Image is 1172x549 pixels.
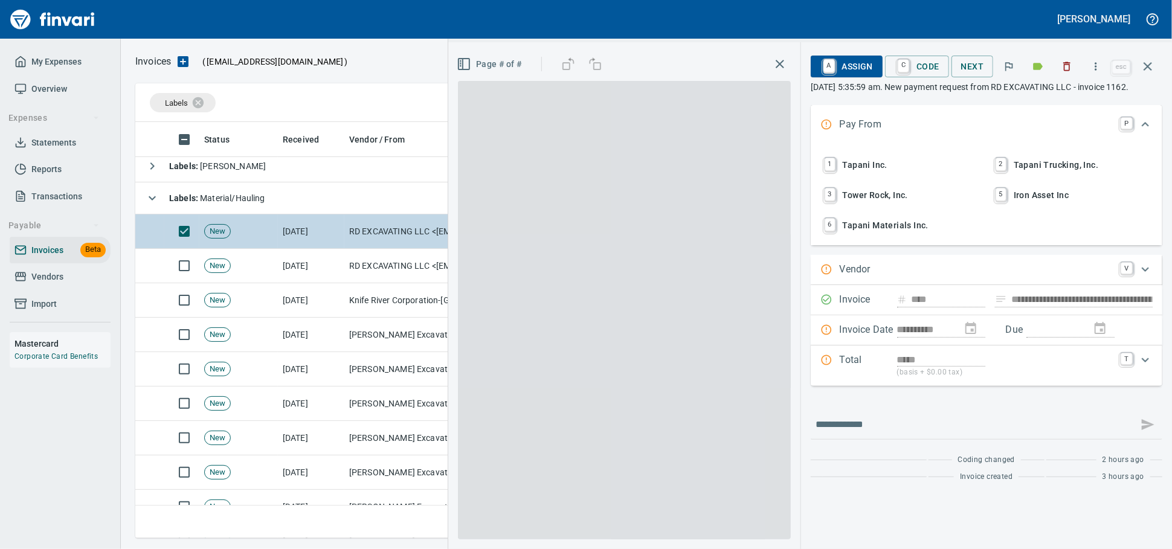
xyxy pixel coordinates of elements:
span: Material/Hauling [169,193,265,203]
td: [DATE] [278,490,344,524]
a: 2 [996,158,1006,171]
a: esc [1112,60,1130,74]
a: A [823,59,835,72]
a: C [898,59,909,72]
a: Transactions [10,183,111,210]
p: (basis + $0.00 tax) [897,367,1113,379]
a: 1 [825,158,836,171]
td: [PERSON_NAME] Excavating LLC (1-22988) [344,490,465,524]
a: 3 [825,188,836,201]
span: Overview [31,82,67,97]
button: Payable [4,214,105,237]
a: My Expenses [10,48,111,75]
td: [DATE] [278,455,344,490]
span: Coding changed [958,454,1016,466]
button: Flag [996,53,1022,80]
button: Expenses [4,107,105,129]
span: Vendor / From [349,132,405,147]
div: Expand [811,345,1162,386]
td: RD EXCAVATING LLC <[EMAIL_ADDRESS][DOMAIN_NAME]> [344,249,465,283]
td: [DATE] [278,387,344,421]
td: [PERSON_NAME] Excavating LLC (1-22988) [344,352,465,387]
span: New [205,467,230,478]
div: Expand [811,105,1162,145]
strong: Labels : [169,193,200,203]
span: [EMAIL_ADDRESS][DOMAIN_NAME] [205,56,344,68]
span: Beta [80,243,106,257]
span: New [205,432,230,444]
span: New [205,501,230,513]
td: [DATE] [278,214,344,249]
span: Assign [820,56,873,77]
button: Upload an Invoice [171,54,195,69]
button: AAssign [811,56,883,77]
button: 3Tower Rock, Inc. [817,181,985,209]
span: Received [283,132,319,147]
p: Vendor [840,262,897,278]
span: Close invoice [1109,52,1162,81]
button: 6Tapani Materials Inc. [817,211,985,239]
td: RD EXCAVATING LLC <[EMAIL_ADDRESS][DOMAIN_NAME]> [344,214,465,249]
button: Discard [1054,53,1080,80]
span: Iron Asset Inc [993,185,1151,205]
td: [DATE] [278,421,344,455]
td: [DATE] [278,283,344,318]
span: New [205,295,230,306]
a: Import [10,291,111,318]
td: [PERSON_NAME] Excavating LLC (1-22988) [344,318,465,352]
a: T [1121,353,1133,365]
p: [DATE] 5:35:59 am. New payment request from RD EXCAVATING LLC - invoice 1162. [811,81,1162,93]
td: [DATE] [278,352,344,387]
a: V [1121,262,1133,274]
img: Finvari [7,5,98,34]
span: Labels [165,98,188,108]
span: Reports [31,162,62,177]
button: [PERSON_NAME] [1055,10,1133,28]
button: 5Iron Asset Inc [988,181,1156,209]
span: 2 hours ago [1103,454,1144,466]
span: Transactions [31,189,82,204]
button: More [1083,53,1109,80]
a: Corporate Card Benefits [14,352,98,361]
span: My Expenses [31,54,82,69]
span: [PERSON_NAME] [169,161,266,171]
span: Invoices [31,243,63,258]
span: New [205,226,230,237]
td: [PERSON_NAME] Excavating LLC (1-22988) [344,455,465,490]
td: Knife River Corporation-[GEOGRAPHIC_DATA] (1-10573) [344,283,465,318]
a: Overview [10,75,111,103]
a: 6 [825,218,836,231]
td: [DATE] [278,318,344,352]
a: P [1121,117,1133,129]
span: Status [204,132,245,147]
td: [PERSON_NAME] Excavating LLC (1-22988) [344,421,465,455]
span: Import [31,297,57,312]
a: 5 [996,188,1006,201]
td: [PERSON_NAME] Excavating LLC (1-22988) [344,387,465,421]
button: CCode [885,56,949,77]
span: Expenses [8,111,100,126]
span: New [205,364,230,375]
span: New [205,260,230,272]
button: 2Tapani Trucking, Inc. [988,151,1156,179]
span: New [205,398,230,409]
span: Tapani Inc. [822,155,980,175]
span: New [205,329,230,341]
span: Received [283,132,335,147]
span: Vendors [31,269,63,284]
button: Labels [1025,53,1051,80]
h6: Mastercard [14,337,111,350]
a: Vendors [10,263,111,291]
p: Pay From [840,117,897,133]
span: Tapani Trucking, Inc. [993,155,1151,175]
span: Next [961,59,984,74]
span: Code [895,56,939,77]
span: This records your message into the invoice and notifies anyone mentioned [1133,410,1162,439]
p: ( ) [195,56,348,68]
div: Expand [811,255,1162,285]
button: 1Tapani Inc. [817,151,985,179]
a: InvoicesBeta [10,237,111,264]
span: Invoice created [960,471,1013,483]
strong: Labels : [169,161,200,171]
